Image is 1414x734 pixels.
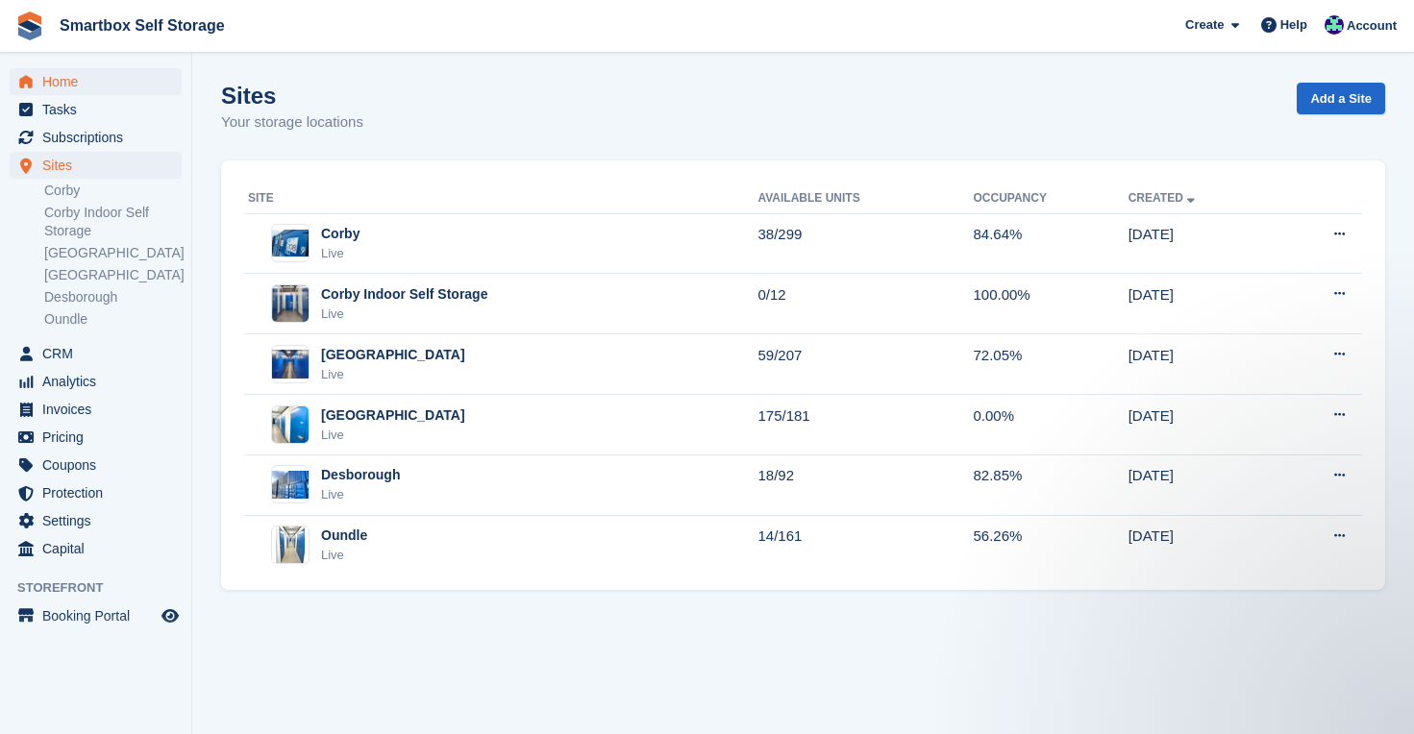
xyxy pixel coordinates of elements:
th: Occupancy [973,183,1128,214]
a: Smartbox Self Storage [52,10,233,41]
span: Settings [42,507,158,534]
a: Desborough [44,288,182,306]
a: Corby Indoor Self Storage [44,204,182,240]
td: 38/299 [757,213,973,274]
img: Image of Stamford site [272,350,309,378]
a: [GEOGRAPHIC_DATA] [44,244,182,262]
a: [GEOGRAPHIC_DATA] [44,266,182,284]
a: menu [10,68,182,95]
td: [DATE] [1129,334,1277,395]
td: 14/161 [757,515,973,575]
div: Live [321,485,400,504]
span: Tasks [42,96,158,123]
span: Protection [42,479,158,506]
a: menu [10,152,182,179]
span: Storefront [17,578,191,598]
td: 82.85% [973,454,1128,515]
span: Account [1347,16,1397,36]
td: 59/207 [757,334,973,395]
img: Roger Canham [1325,15,1344,35]
span: Create [1185,15,1224,35]
a: menu [10,507,182,534]
td: [DATE] [1129,515,1277,575]
span: Analytics [42,368,158,395]
span: Sites [42,152,158,179]
a: menu [10,368,182,395]
td: [DATE] [1129,274,1277,334]
div: [GEOGRAPHIC_DATA] [321,405,465,426]
div: Live [321,365,465,384]
td: [DATE] [1129,395,1277,455]
img: stora-icon-8386f47178a22dfd0bd8f6a31ec36ba5ce8667c1dd55bd0f319d3a0aa187defe.svg [15,12,44,40]
span: Invoices [42,396,158,423]
div: Live [321,546,367,565]
a: menu [10,602,182,629]
div: [GEOGRAPHIC_DATA] [321,345,465,365]
a: menu [10,452,182,478]
a: menu [10,479,182,506]
span: Pricing [42,424,158,451]
h1: Sites [221,83,363,109]
div: Live [321,426,465,445]
span: Booking Portal [42,602,158,629]
div: Oundle [321,526,367,546]
a: Add a Site [1297,83,1385,114]
td: 100.00% [973,274,1128,334]
a: Oundle [44,310,182,329]
img: Image of Leicester site [272,406,309,443]
a: menu [10,535,182,562]
td: 0/12 [757,274,973,334]
div: Live [321,244,360,263]
span: Help [1280,15,1307,35]
th: Site [244,183,757,214]
span: Subscriptions [42,124,158,151]
td: 175/181 [757,395,973,455]
a: menu [10,396,182,423]
div: Corby [321,224,360,244]
td: 18/92 [757,454,973,515]
td: [DATE] [1129,454,1277,515]
a: menu [10,340,182,367]
td: [DATE] [1129,213,1277,274]
img: Image of Corby Indoor Self Storage site [272,285,309,322]
td: 84.64% [973,213,1128,274]
span: Capital [42,535,158,562]
a: menu [10,96,182,123]
span: Coupons [42,452,158,478]
img: Image of Oundle site [276,526,305,564]
a: menu [10,124,182,151]
div: Live [321,305,487,324]
a: Preview store [159,604,182,627]
th: Available Units [757,183,973,214]
span: CRM [42,340,158,367]
img: Image of Corby site [272,230,309,257]
div: Corby Indoor Self Storage [321,284,487,305]
span: Home [42,68,158,95]
a: Corby [44,182,182,200]
td: 72.05% [973,334,1128,395]
td: 0.00% [973,395,1128,455]
a: menu [10,424,182,451]
img: Image of Desborough site [272,471,309,499]
div: Desborough [321,465,400,485]
td: 56.26% [973,515,1128,575]
p: Your storage locations [221,111,363,134]
a: Created [1129,191,1199,205]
